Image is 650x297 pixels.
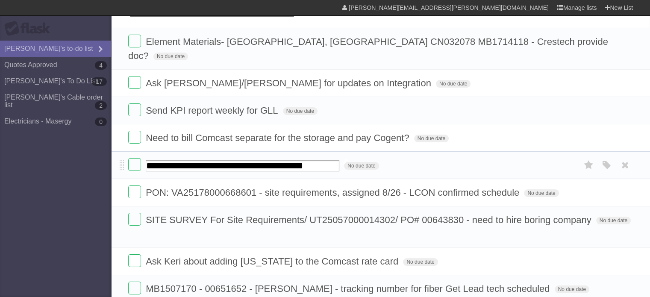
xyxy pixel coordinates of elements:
[146,256,400,267] span: Ask Keri about adding [US_STATE] to the Comcast rate card
[146,187,521,198] span: PON: VA25178000668601 - site requirements, assigned 8/26 - LCON confirmed schedule
[128,76,141,89] label: Done
[153,53,188,60] span: No due date
[581,158,597,172] label: Star task
[414,135,449,142] span: No due date
[128,103,141,116] label: Done
[146,132,411,143] span: Need to bill Comcast separate for the storage and pay Cogent?
[128,131,141,144] label: Done
[146,78,433,88] span: Ask [PERSON_NAME]/[PERSON_NAME] for updates on Integration
[95,61,107,70] b: 4
[146,105,280,116] span: Send KPI report weekly for GLL
[403,258,438,266] span: No due date
[128,185,141,198] label: Done
[128,35,141,47] label: Done
[95,118,107,126] b: 0
[596,217,631,224] span: No due date
[436,80,471,88] span: No due date
[128,254,141,267] label: Done
[128,282,141,294] label: Done
[146,215,593,225] span: SITE SURVEY For Site Requirements/ UT25057000014302/ PO# 00643830 - need to hire boring company
[4,21,56,36] div: Flask
[283,107,318,115] span: No due date
[128,213,141,226] label: Done
[344,162,379,170] span: No due date
[128,158,141,171] label: Done
[555,285,589,293] span: No due date
[91,77,107,86] b: 17
[128,36,608,61] span: Element Materials- [GEOGRAPHIC_DATA], [GEOGRAPHIC_DATA] CN032078 MB1714118 - Crestech provide doc?
[95,101,107,110] b: 2
[524,189,559,197] span: No due date
[146,283,552,294] span: MB1507170 - 00651652 - [PERSON_NAME] - tracking number for fiber Get Lead tech scheduled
